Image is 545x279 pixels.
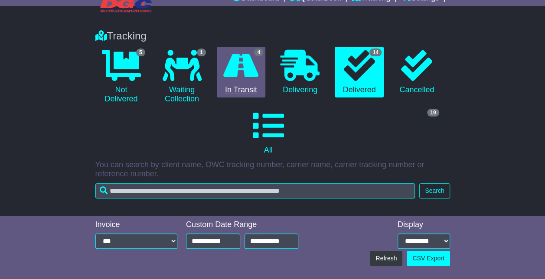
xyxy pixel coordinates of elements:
[95,220,178,230] div: Invoice
[91,30,454,42] div: Tracking
[335,47,384,98] a: 14 Delivered
[407,251,450,266] a: CSV Export
[95,160,450,179] p: You can search by client name, OWC tracking number, carrier name, carrier tracking number or refe...
[274,47,326,98] a: Delivering
[95,107,441,158] a: 19 All
[136,49,145,56] span: 5
[156,47,208,107] a: 1 Waiting Collection
[197,49,206,56] span: 1
[370,251,402,266] button: Refresh
[398,220,450,230] div: Display
[95,47,147,107] a: 5 Not Delivered
[254,49,263,56] span: 4
[186,220,298,230] div: Custom Date Range
[392,47,441,98] a: Cancelled
[217,47,266,98] a: 4 In Transit
[427,109,439,117] span: 19
[369,49,381,56] span: 14
[419,183,450,198] button: Search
